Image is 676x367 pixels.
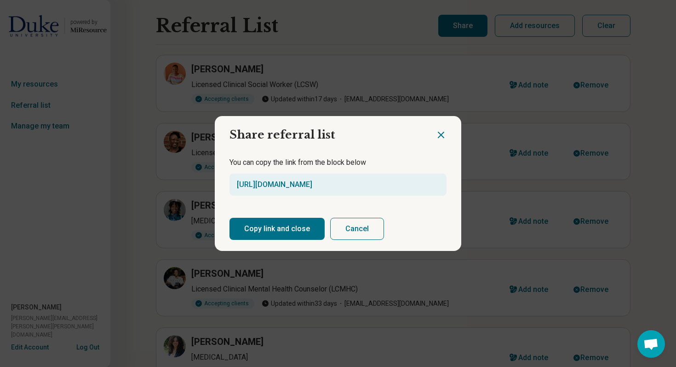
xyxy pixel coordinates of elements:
[229,218,325,240] button: Copy link and close
[229,157,447,168] p: You can copy the link from the block below
[435,129,447,140] button: Close dialog
[330,218,384,240] button: Cancel
[237,180,312,189] a: [URL][DOMAIN_NAME]
[215,116,435,146] h2: Share referral list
